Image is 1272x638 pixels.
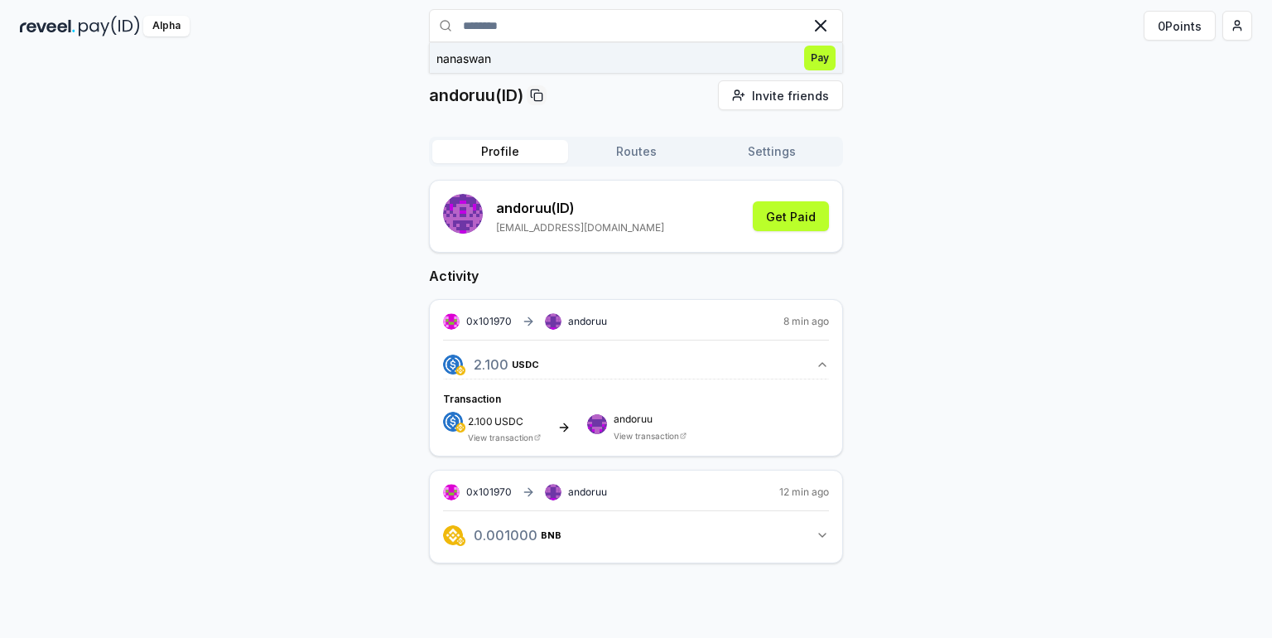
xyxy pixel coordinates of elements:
span: andoruu [568,315,607,328]
span: BNB [541,530,561,540]
a: View transaction [614,431,679,441]
span: andoruu [614,414,687,424]
span: 2.100 [468,415,493,428]
img: logo.png [443,412,463,432]
img: pay_id [79,16,140,36]
span: 0x101970 [466,315,512,327]
button: Get Paid [753,201,829,231]
button: nanaswanPay [429,43,843,73]
span: 12 min ago [779,486,829,499]
h2: Activity [429,266,843,286]
div: 2.100USDC [443,379,829,442]
a: View transaction [468,433,533,442]
span: USDC [494,417,523,427]
span: Transaction [443,393,501,405]
p: andoruu(ID) [429,84,523,107]
p: andoruu (ID) [496,198,664,218]
span: 8 min ago [783,315,829,328]
span: andoruu [568,486,607,499]
button: Invite friends [718,80,843,110]
button: Profile [432,140,568,163]
img: logo.png [443,355,463,375]
img: logo.png [455,536,465,546]
span: 0x101970 [466,486,512,498]
div: Alpha [143,16,190,36]
button: 0.001000BNB [443,521,829,549]
button: 0Points [1144,11,1216,41]
span: Pay [804,46,836,70]
img: reveel_dark [20,16,75,36]
img: logo.png [455,365,465,375]
button: Settings [704,140,840,163]
img: logo.png [443,525,463,545]
span: Invite friends [752,87,829,104]
button: 2.100USDC [443,350,829,379]
p: [EMAIL_ADDRESS][DOMAIN_NAME] [496,221,664,234]
img: logo.png [455,423,465,433]
button: Routes [568,140,704,163]
div: nanaswan [436,50,491,67]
